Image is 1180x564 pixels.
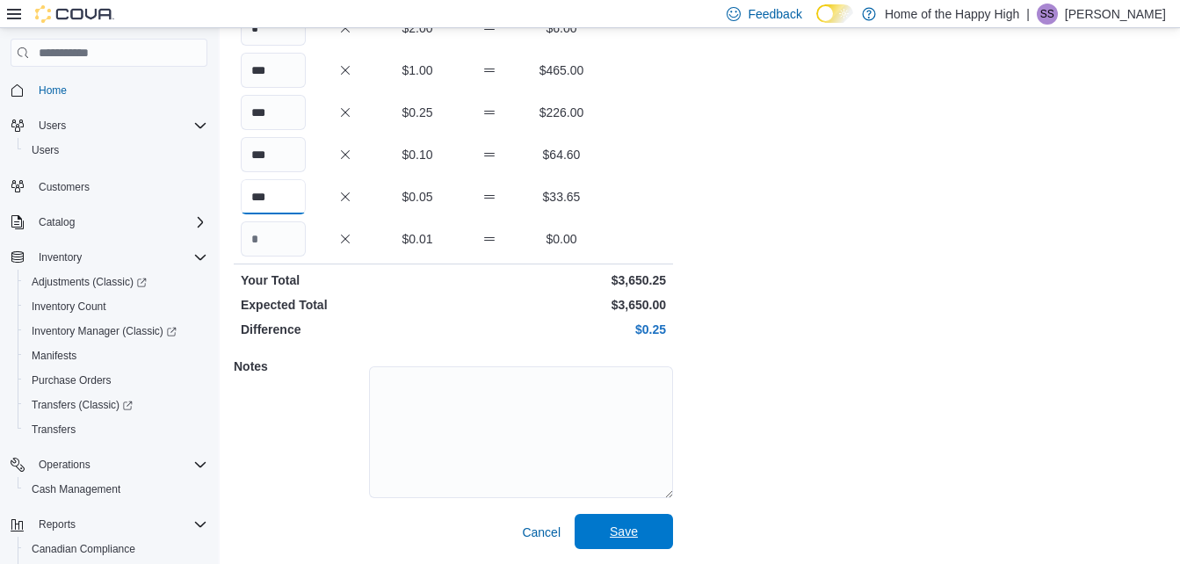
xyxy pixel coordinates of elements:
[18,393,214,417] a: Transfers (Classic)
[32,514,83,535] button: Reports
[885,4,1019,25] p: Home of the Happy High
[529,146,594,163] p: $64.60
[4,113,214,138] button: Users
[457,271,666,289] p: $3,650.25
[32,423,76,437] span: Transfers
[25,370,119,391] a: Purchase Orders
[25,271,154,293] a: Adjustments (Classic)
[241,296,450,314] p: Expected Total
[241,179,306,214] input: Quantity
[241,321,450,338] p: Difference
[25,370,207,391] span: Purchase Orders
[39,83,67,98] span: Home
[32,115,73,136] button: Users
[385,61,450,79] p: $1.00
[4,77,214,103] button: Home
[385,146,450,163] p: $0.10
[32,247,207,268] span: Inventory
[25,419,83,440] a: Transfers
[457,321,666,338] p: $0.25
[32,398,133,412] span: Transfers (Classic)
[25,394,207,416] span: Transfers (Classic)
[1026,4,1030,25] p: |
[32,542,135,556] span: Canadian Compliance
[18,138,214,163] button: Users
[18,537,214,561] button: Canadian Compliance
[32,177,97,198] a: Customers
[25,539,142,560] a: Canadian Compliance
[32,275,147,289] span: Adjustments (Classic)
[25,321,184,342] a: Inventory Manager (Classic)
[32,80,74,101] a: Home
[25,296,207,317] span: Inventory Count
[385,19,450,37] p: $2.00
[241,271,450,289] p: Your Total
[457,296,666,314] p: $3,650.00
[25,419,207,440] span: Transfers
[385,230,450,248] p: $0.01
[25,479,207,500] span: Cash Management
[816,4,853,23] input: Dark Mode
[522,524,561,541] span: Cancel
[32,115,207,136] span: Users
[18,270,214,294] a: Adjustments (Classic)
[25,140,66,161] a: Users
[18,294,214,319] button: Inventory Count
[32,373,112,387] span: Purchase Orders
[32,454,207,475] span: Operations
[39,517,76,531] span: Reports
[241,53,306,88] input: Quantity
[1040,4,1054,25] span: SS
[32,212,207,233] span: Catalog
[39,250,82,264] span: Inventory
[32,143,59,157] span: Users
[529,104,594,121] p: $226.00
[25,539,207,560] span: Canadian Compliance
[385,188,450,206] p: $0.05
[234,349,366,384] h5: Notes
[4,452,214,477] button: Operations
[575,514,673,549] button: Save
[25,345,83,366] a: Manifests
[610,523,638,540] span: Save
[39,119,66,133] span: Users
[32,482,120,496] span: Cash Management
[529,61,594,79] p: $465.00
[18,477,214,502] button: Cash Management
[35,5,114,23] img: Cova
[241,137,306,172] input: Quantity
[4,210,214,235] button: Catalog
[748,5,801,23] span: Feedback
[25,345,207,366] span: Manifests
[32,514,207,535] span: Reports
[25,271,207,293] span: Adjustments (Classic)
[241,11,306,46] input: Quantity
[25,321,207,342] span: Inventory Manager (Classic)
[18,319,214,343] a: Inventory Manager (Classic)
[32,247,89,268] button: Inventory
[4,173,214,199] button: Customers
[32,175,207,197] span: Customers
[529,188,594,206] p: $33.65
[39,215,75,229] span: Catalog
[241,95,306,130] input: Quantity
[529,19,594,37] p: $6.00
[32,454,98,475] button: Operations
[1065,4,1166,25] p: [PERSON_NAME]
[529,230,594,248] p: $0.00
[385,104,450,121] p: $0.25
[32,324,177,338] span: Inventory Manager (Classic)
[18,368,214,393] button: Purchase Orders
[25,394,140,416] a: Transfers (Classic)
[25,479,127,500] a: Cash Management
[18,343,214,368] button: Manifests
[241,221,306,257] input: Quantity
[32,79,207,101] span: Home
[1037,4,1058,25] div: Sooraj Sajeev
[32,300,106,314] span: Inventory Count
[4,512,214,537] button: Reports
[39,180,90,194] span: Customers
[39,458,90,472] span: Operations
[32,212,82,233] button: Catalog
